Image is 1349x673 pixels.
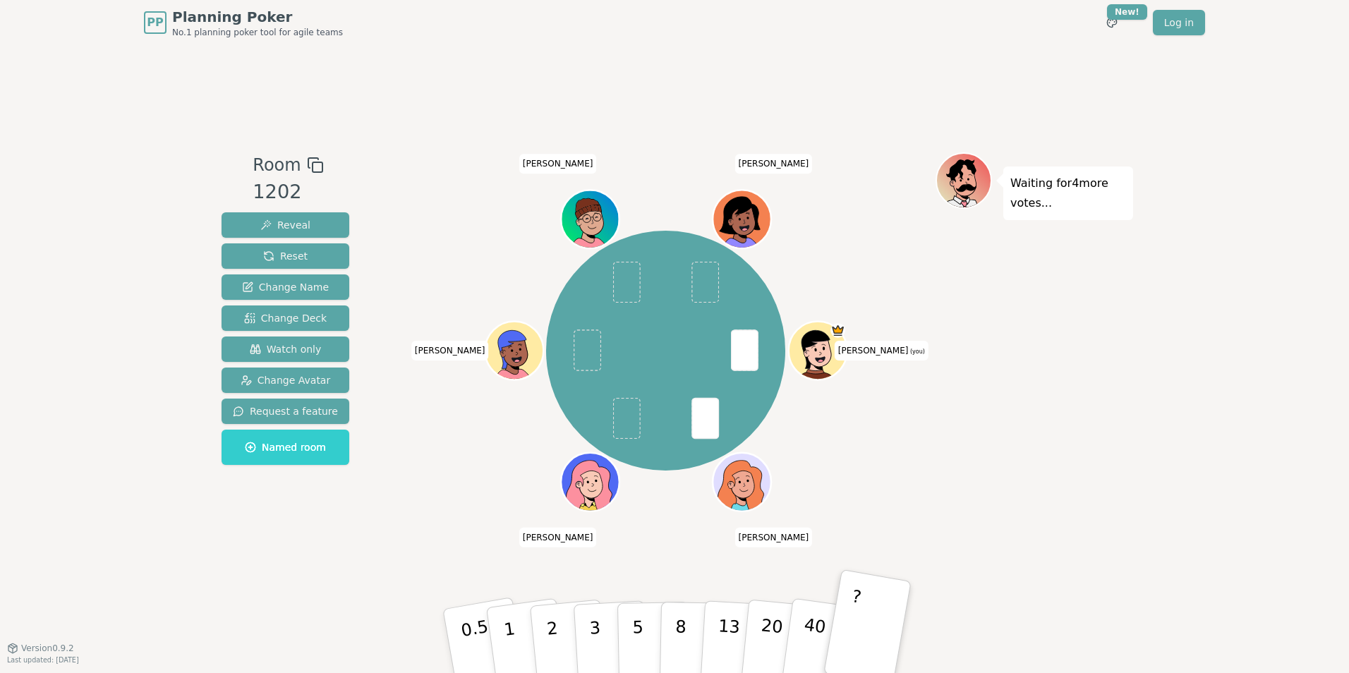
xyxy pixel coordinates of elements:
[222,243,349,269] button: Reset
[222,274,349,300] button: Change Name
[260,218,310,232] span: Reveal
[245,440,326,454] span: Named room
[144,7,343,38] a: PPPlanning PokerNo.1 planning poker tool for agile teams
[841,586,863,663] p: ?
[1107,4,1147,20] div: New!
[241,373,331,387] span: Change Avatar
[253,152,301,178] span: Room
[1010,174,1126,213] p: Waiting for 4 more votes...
[1099,10,1125,35] button: New!
[233,404,338,418] span: Request a feature
[21,643,74,654] span: Version 0.9.2
[222,336,349,362] button: Watch only
[250,342,322,356] span: Watch only
[222,368,349,393] button: Change Avatar
[735,528,813,547] span: Click to change your name
[244,311,327,325] span: Change Deck
[263,249,308,263] span: Reset
[519,154,597,174] span: Click to change your name
[411,341,489,360] span: Click to change your name
[222,305,349,331] button: Change Deck
[222,399,349,424] button: Request a feature
[242,280,329,294] span: Change Name
[7,656,79,664] span: Last updated: [DATE]
[172,27,343,38] span: No.1 planning poker tool for agile teams
[835,341,928,360] span: Click to change your name
[253,178,323,207] div: 1202
[908,348,925,355] span: (you)
[519,528,597,547] span: Click to change your name
[172,7,343,27] span: Planning Poker
[735,154,813,174] span: Click to change your name
[790,323,845,378] button: Click to change your avatar
[1153,10,1205,35] a: Log in
[830,323,845,338] span: Brendan is the host
[147,14,163,31] span: PP
[222,430,349,465] button: Named room
[7,643,74,654] button: Version0.9.2
[222,212,349,238] button: Reveal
